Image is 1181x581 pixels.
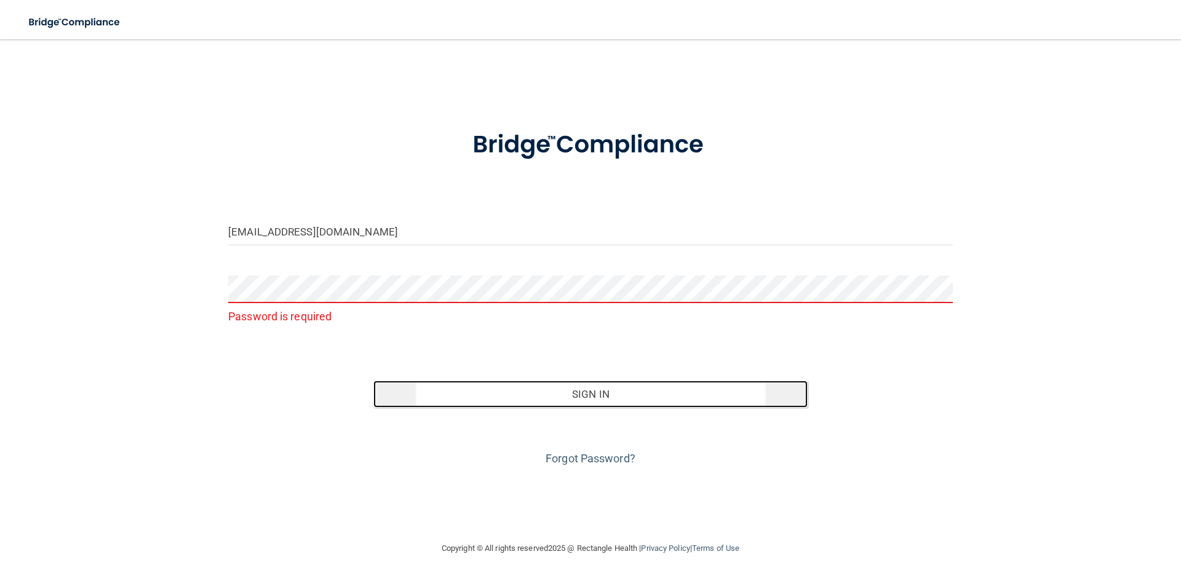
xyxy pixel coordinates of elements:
div: Copyright © All rights reserved 2025 @ Rectangle Health | | [366,529,815,568]
a: Terms of Use [692,543,739,553]
a: Privacy Policy [641,543,690,553]
img: bridge_compliance_login_screen.278c3ca4.svg [18,10,132,35]
img: bridge_compliance_login_screen.278c3ca4.svg [447,113,734,177]
a: Forgot Password? [546,452,635,465]
input: Email [228,218,953,245]
p: Password is required [228,306,953,326]
button: Sign In [373,381,808,408]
